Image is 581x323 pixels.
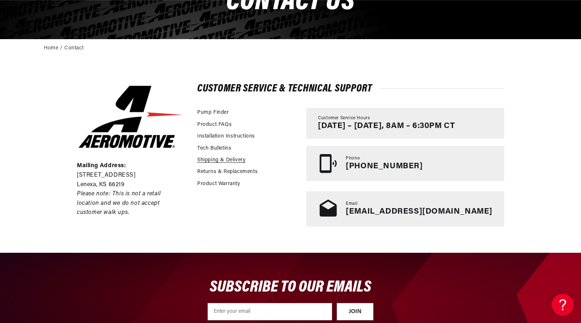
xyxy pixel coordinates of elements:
p: [STREET_ADDRESS] [77,171,184,180]
p: [PHONE_NUMBER] [346,162,423,171]
span: Email [346,201,357,207]
span: SUBSCRIBE TO OUR EMAILS [210,279,371,296]
button: JOIN [337,303,374,320]
p: [DATE] – [DATE], 8AM – 6:30PM CT [318,121,455,131]
a: Pump Finder [197,109,229,117]
h2: Customer Service & Technical Support [197,84,504,93]
em: Please note: This is not a retail location and we do not accept customer walk ups. [77,191,161,215]
a: Phone [PHONE_NUMBER] [306,146,504,181]
span: Customer Service Hours [318,115,370,121]
a: Installation Instructions [197,132,255,140]
a: Product FAQs [197,121,232,129]
strong: Mailing Address: [77,163,126,169]
a: Shipping & Delivery [197,156,245,164]
a: Returns & Replacements [197,168,258,176]
a: Product Warranty [197,180,240,188]
a: Tech Bulletins [197,144,231,153]
p: Lenexa, KS 66219 [77,180,184,190]
span: Phone [346,155,360,162]
a: Contact [64,44,83,52]
a: [EMAIL_ADDRESS][DOMAIN_NAME] [346,207,492,216]
nav: breadcrumbs [44,44,537,52]
a: Home [44,44,58,52]
input: Enter your email [207,303,332,320]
